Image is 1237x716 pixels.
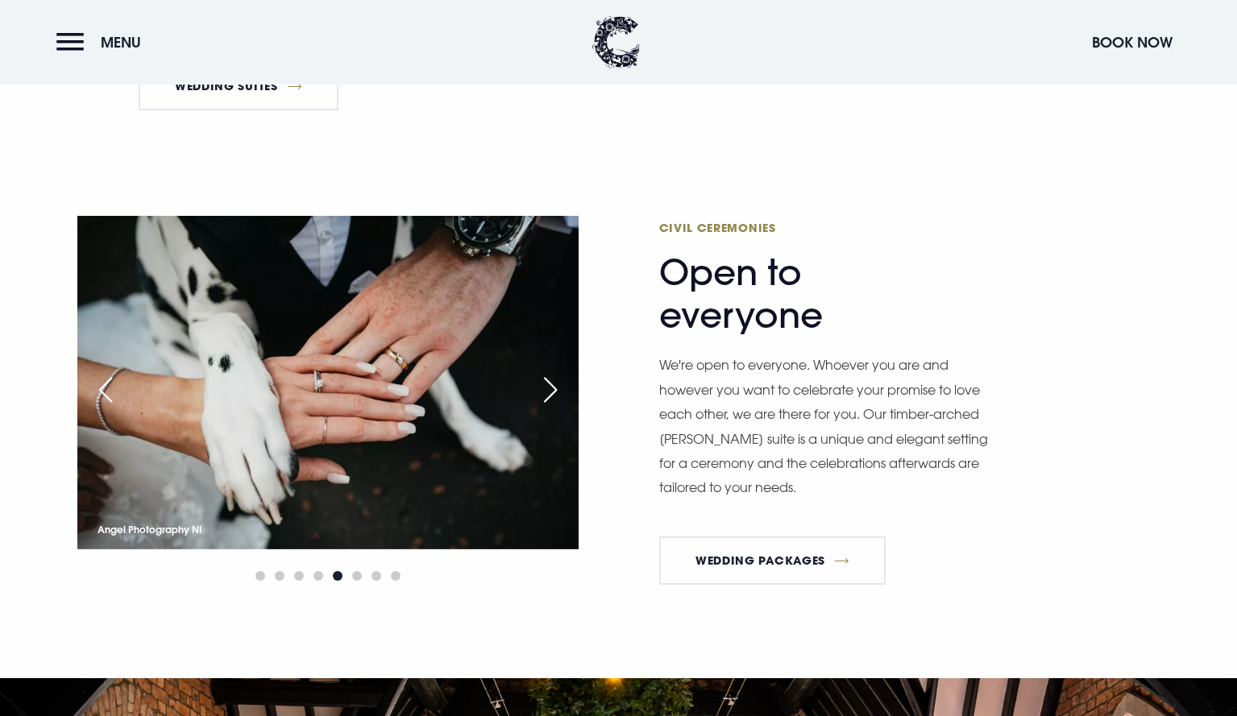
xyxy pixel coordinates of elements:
h2: Open to everyone [659,220,973,337]
span: Go to slide 1 [255,571,265,581]
img: Clandeboye Lodge [592,16,641,68]
span: Go to slide 6 [352,571,362,581]
span: Go to slide 2 [275,571,284,581]
span: Menu [101,33,141,52]
a: Wedding Suites [139,62,339,110]
span: Go to slide 7 [372,571,381,581]
span: Go to slide 5 [333,571,342,581]
button: Book Now [1084,25,1181,60]
div: Next slide [530,372,571,408]
span: Civil Ceremonies [659,220,973,235]
button: Menu [56,25,149,60]
span: Go to slide 4 [313,571,323,581]
span: Go to slide 8 [391,571,401,581]
img: Wedding Venue Northern Ireland [77,216,579,549]
p: Angel Photography NI [98,520,201,539]
p: We're open to everyone. Whoever you are and however you want to celebrate your promise to love ea... [659,353,990,499]
a: Wedding Packages [659,536,886,585]
div: Previous slide [85,372,126,408]
span: Go to slide 3 [294,571,304,581]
